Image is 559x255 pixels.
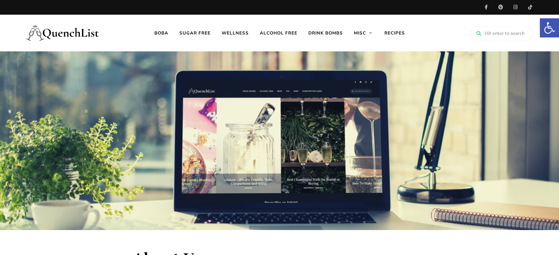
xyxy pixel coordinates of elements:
a: Misc [348,15,379,51]
a: Boba [149,15,174,51]
a: Recipes [379,15,411,51]
a: Alcohol free [254,15,303,51]
a: Drink Bombs [303,15,348,51]
input: Hit enter to search [471,26,533,40]
img: Quench List [26,18,100,48]
a: Sugar free [174,15,216,51]
a: Wellness [216,15,254,51]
